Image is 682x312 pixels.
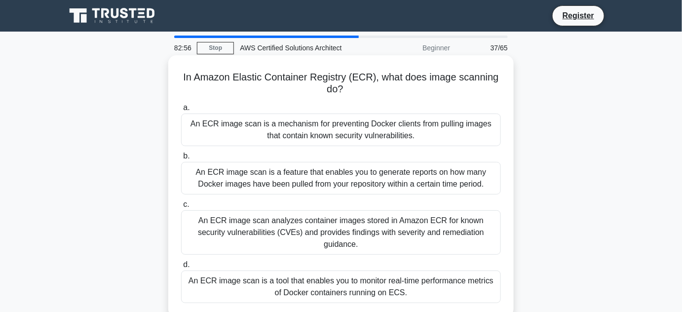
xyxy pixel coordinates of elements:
div: AWS Certified Solutions Architect [234,38,370,58]
a: Register [557,9,600,22]
div: An ECR image scan is a feature that enables you to generate reports on how many Docker images hav... [181,162,501,195]
div: Beginner [370,38,456,58]
div: An ECR image scan is a mechanism for preventing Docker clients from pulling images that contain k... [181,114,501,146]
h5: In Amazon Elastic Container Registry (ECR), what does image scanning do? [180,71,502,96]
span: b. [183,152,189,160]
span: c. [183,200,189,208]
span: a. [183,103,189,112]
div: An ECR image scan is a tool that enables you to monitor real-time performance metrics of Docker c... [181,271,501,303]
div: 37/65 [456,38,514,58]
div: 82:56 [168,38,197,58]
div: An ECR image scan analyzes container images stored in Amazon ECR for known security vulnerabiliti... [181,210,501,255]
a: Stop [197,42,234,54]
span: d. [183,260,189,269]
